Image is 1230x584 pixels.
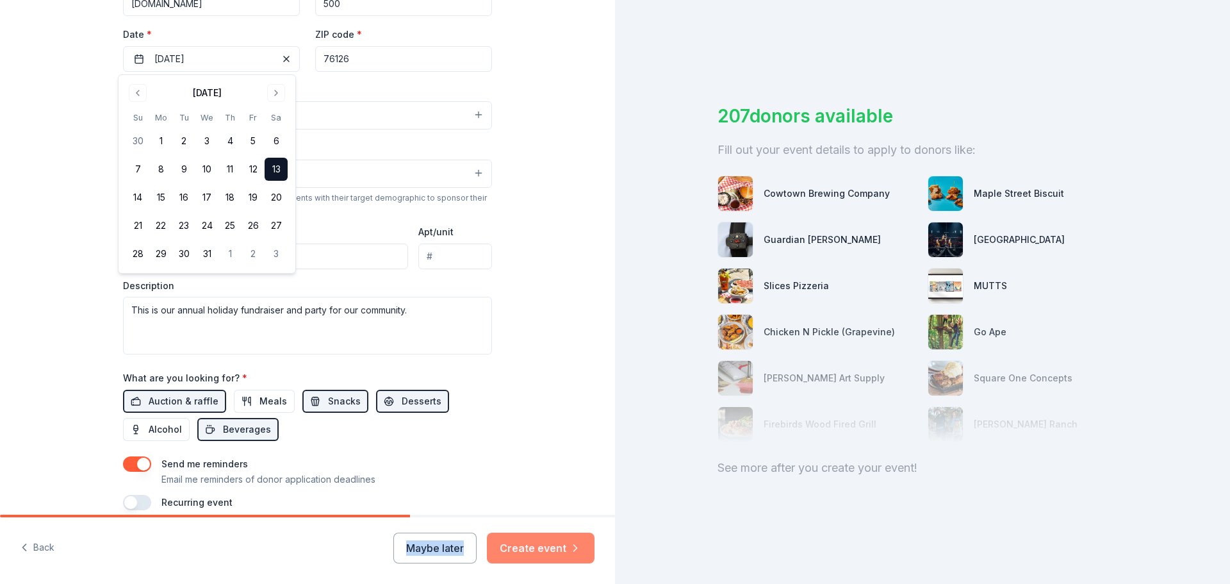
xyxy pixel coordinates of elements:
button: [DATE] [123,46,300,72]
button: Back [20,535,54,562]
label: Send me reminders [161,458,248,469]
span: Desserts [402,394,441,409]
th: Thursday [218,111,242,124]
label: Recurring event [161,497,233,508]
button: 26 [242,214,265,237]
button: 11 [218,158,242,181]
img: photo for Maple Street Biscuit [928,176,963,211]
button: 13 [265,158,288,181]
button: 3 [195,129,218,153]
th: Friday [242,111,265,124]
button: 14 [126,186,149,209]
img: photo for Slices Pizzeria [718,269,753,303]
button: 6 [265,129,288,153]
label: What are you looking for? [123,372,247,385]
button: Alcohol [123,418,190,441]
label: ZIP code [315,28,362,41]
button: 5 [242,129,265,153]
input: 12345 (U.S. only) [315,46,492,72]
button: 16 [172,186,195,209]
p: Email me reminders of donor application deadlines [161,472,375,487]
button: 19 [242,186,265,209]
div: We use this information to help brands find events with their target demographic to sponsor their... [123,193,492,213]
div: [DATE] [193,85,222,101]
th: Saturday [265,111,288,124]
button: 31 [195,242,218,265]
div: Cowtown Brewing Company [764,186,890,201]
div: Fill out your event details to apply to donors like: [717,140,1127,160]
img: photo for Guardian Angel Device [718,222,753,257]
button: 30 [172,242,195,265]
button: 2 [242,242,265,265]
button: 21 [126,214,149,237]
img: photo for Dickies Arena [928,222,963,257]
label: Date [123,28,300,41]
button: 23 [172,214,195,237]
label: Description [123,279,174,292]
button: 28 [126,242,149,265]
button: 27 [265,214,288,237]
button: Maybe later [393,533,477,563]
button: 9 [172,158,195,181]
label: Apt/unit [418,226,454,238]
th: Sunday [126,111,149,124]
div: Guardian [PERSON_NAME] [764,232,881,247]
th: Wednesday [195,111,218,124]
button: 20 [265,186,288,209]
div: MUTTS [974,278,1007,294]
span: Beverages [223,422,271,437]
th: Monday [149,111,172,124]
button: All gendersAll ages [123,160,492,188]
button: 22 [149,214,172,237]
span: Snacks [328,394,361,409]
button: Beverages [197,418,279,441]
button: 24 [195,214,218,237]
button: Meals [234,390,295,413]
th: Tuesday [172,111,195,124]
span: Auction & raffle [149,394,218,409]
button: 25 [218,214,242,237]
button: Create event [487,533,594,563]
div: Maple Street Biscuit [974,186,1064,201]
button: Go to next month [267,84,285,102]
button: 18 [218,186,242,209]
input: # [418,244,492,269]
button: 1 [149,129,172,153]
div: 207 donors available [717,103,1127,129]
button: 3 [265,242,288,265]
button: 15 [149,186,172,209]
span: Alcohol [149,422,182,437]
button: Snacks [302,390,368,413]
button: 2 [172,129,195,153]
div: [GEOGRAPHIC_DATA] [974,232,1065,247]
button: 8 [149,158,172,181]
div: See more after you create your event! [717,458,1127,478]
button: 17 [195,186,218,209]
button: 12 [242,158,265,181]
button: 4 [218,129,242,153]
textarea: This is our annual holiday fundraiser and party for our community. [123,297,492,355]
button: Fundraiser [123,101,492,129]
button: 30 [126,129,149,153]
button: 1 [218,242,242,265]
div: Slices Pizzeria [764,278,829,294]
button: Desserts [376,390,449,413]
span: Meals [259,394,287,409]
button: 7 [126,158,149,181]
button: Go to previous month [129,84,147,102]
button: Auction & raffle [123,390,226,413]
button: 10 [195,158,218,181]
button: 29 [149,242,172,265]
img: photo for MUTTS [928,269,963,303]
img: photo for Cowtown Brewing Company [718,176,753,211]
